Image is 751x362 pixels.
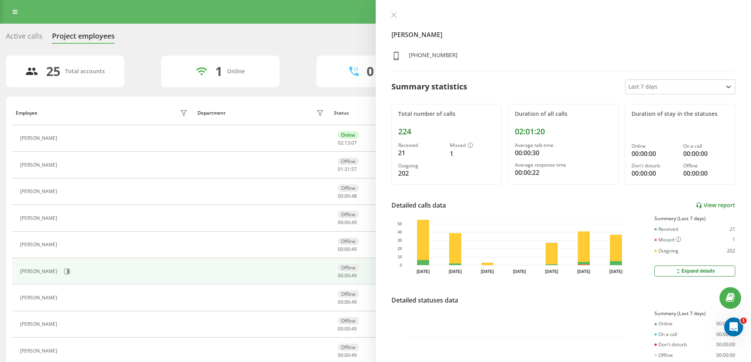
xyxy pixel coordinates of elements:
div: Offline [338,290,359,298]
div: Received [398,143,444,148]
div: Received [654,226,678,232]
div: 224 [398,127,495,136]
div: 00:00:00 [683,169,729,178]
div: On a call [654,332,677,337]
div: On a call [683,143,729,149]
div: 00:00:00 [716,342,735,347]
div: Summary statistics [391,81,467,93]
div: : : [338,326,357,332]
text: [DATE] [609,269,622,274]
div: 1 [215,64,222,79]
div: : : [338,220,357,225]
text: [DATE] [545,269,558,274]
span: 13 [345,139,350,146]
div: Average response time [515,162,612,168]
div: Summary (Last 7 days) [654,216,735,221]
div: : : [338,193,357,199]
div: [PERSON_NAME] [20,348,59,354]
div: Active calls [6,32,43,44]
div: Status [334,110,349,116]
div: [PERSON_NAME] [20,295,59,301]
text: 50 [397,222,402,226]
span: 31 [345,166,350,173]
div: Offline [338,211,359,218]
div: Offline [338,238,359,245]
text: [DATE] [481,269,494,274]
span: 00 [338,193,343,199]
div: : : [338,140,357,146]
span: 49 [351,246,357,252]
div: Online [338,131,358,139]
div: [PERSON_NAME] [20,215,59,221]
span: 00 [338,219,343,226]
div: Offline [338,317,359,325]
div: Duration of all calls [515,111,612,117]
div: Don't disturb [632,163,677,169]
div: Department [198,110,225,116]
div: 00:00:00 [632,149,677,158]
span: 00 [338,272,343,279]
button: Expand details [654,265,735,277]
div: Average talk time [515,143,612,148]
div: : : [338,273,357,278]
div: : : [338,247,357,252]
div: [PERSON_NAME] [20,321,59,327]
span: 00 [345,352,350,358]
div: Detailed statuses data [391,295,458,305]
div: Online [654,321,673,327]
text: 30 [397,238,402,243]
div: Offline [338,264,359,271]
div: Expand details [675,268,715,274]
div: [PERSON_NAME] [20,162,59,168]
div: 1 [450,149,495,158]
iframe: Intercom live chat [724,317,743,336]
div: : : [338,353,357,358]
div: 202 [398,169,444,178]
div: Missed [450,143,495,149]
h4: [PERSON_NAME] [391,30,736,39]
span: 00 [338,299,343,305]
div: Offline [683,163,729,169]
div: Missed [654,237,681,243]
span: 00 [345,325,350,332]
div: 00:00:00 [716,353,735,358]
text: [DATE] [449,269,462,274]
div: Detailed calls data [391,200,446,210]
text: 40 [397,230,402,234]
span: 01 [338,166,343,173]
div: Offline [654,353,673,358]
span: 49 [351,352,357,358]
text: [DATE] [416,269,429,274]
div: Online [632,143,677,149]
div: 00:00:22 [515,168,612,177]
div: Project employees [52,32,115,44]
div: 00:00:00 [716,321,735,327]
div: 00:00:00 [683,149,729,158]
div: [PERSON_NAME] [20,189,59,194]
div: 00:00:30 [515,148,612,158]
div: Offline [338,158,359,165]
div: 21 [730,226,735,232]
span: 49 [351,272,357,279]
span: 00 [345,219,350,226]
span: 00 [338,352,343,358]
div: 202 [727,248,735,254]
div: Employee [16,110,37,116]
div: Duration of stay in the statuses [632,111,729,117]
div: Summary (Last 7 days) [654,311,735,316]
div: Don't disturb [654,342,687,347]
div: [PERSON_NAME] [20,136,59,141]
div: [PHONE_NUMBER] [409,51,458,63]
div: 1 [732,237,735,243]
div: Online [227,68,245,75]
span: 00 [345,246,350,252]
div: 00:00:00 [716,332,735,337]
span: 49 [351,299,357,305]
text: 10 [397,255,402,259]
span: 00 [345,299,350,305]
div: 00:00:00 [632,169,677,178]
span: 00 [345,272,350,279]
div: 25 [46,64,60,79]
span: 00 [345,193,350,199]
span: 00 [338,325,343,332]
